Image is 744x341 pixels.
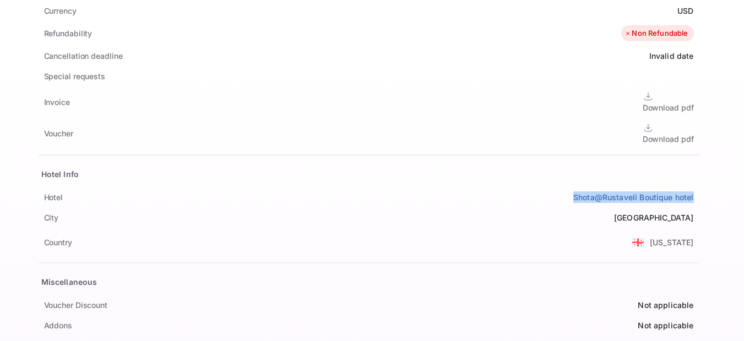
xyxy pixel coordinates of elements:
[624,28,688,39] div: Non Refundable
[573,191,694,203] a: Shota@Rustaveli Boutique hotel
[44,96,70,108] div: Invoice
[44,212,59,223] div: City
[638,320,693,331] div: Not applicable
[41,276,97,288] div: Miscellaneous
[638,299,693,311] div: Not applicable
[643,102,694,113] div: Download pdf
[44,191,63,203] div: Hotel
[44,237,72,248] div: Country
[632,232,644,252] span: United States
[677,5,693,16] div: USD
[41,168,79,180] div: Hotel Info
[649,50,694,62] div: Invalid date
[44,299,107,311] div: Voucher Discount
[44,50,123,62] div: Cancellation deadline
[44,28,93,39] div: Refundability
[44,320,72,331] div: Addons
[643,133,694,145] div: Download pdf
[44,128,73,139] div: Voucher
[650,237,694,248] div: [US_STATE]
[44,5,77,16] div: Currency
[614,212,694,223] div: [GEOGRAPHIC_DATA]
[44,70,105,82] div: Special requests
